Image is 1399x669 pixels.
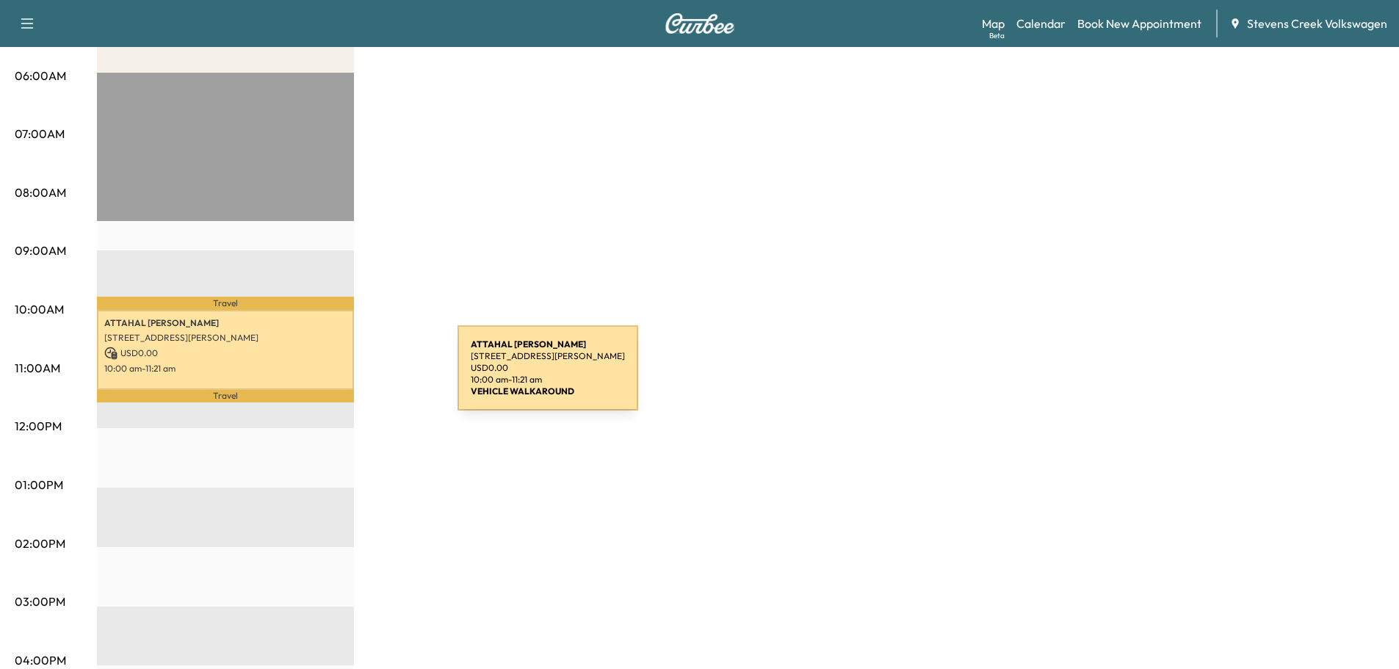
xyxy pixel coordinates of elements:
[104,347,347,360] p: USD 0.00
[15,300,64,318] p: 10:00AM
[665,13,735,34] img: Curbee Logo
[97,390,354,402] p: Travel
[15,184,66,201] p: 08:00AM
[15,242,66,259] p: 09:00AM
[104,332,347,344] p: [STREET_ADDRESS][PERSON_NAME]
[104,363,347,375] p: 10:00 am - 11:21 am
[1077,15,1201,32] a: Book New Appointment
[15,67,66,84] p: 06:00AM
[15,535,65,552] p: 02:00PM
[15,359,60,377] p: 11:00AM
[15,417,62,435] p: 12:00PM
[1247,15,1387,32] span: Stevens Creek Volkswagen
[15,651,66,669] p: 04:00PM
[104,317,347,329] p: ATTAHAL [PERSON_NAME]
[15,593,65,610] p: 03:00PM
[15,476,63,493] p: 01:00PM
[15,125,65,142] p: 07:00AM
[982,15,1005,32] a: MapBeta
[1016,15,1066,32] a: Calendar
[989,30,1005,41] div: Beta
[97,297,354,309] p: Travel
